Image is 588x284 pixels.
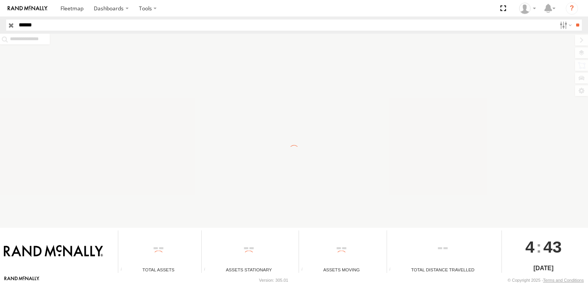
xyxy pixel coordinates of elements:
[4,245,103,258] img: Rand McNally
[502,264,585,273] div: [DATE]
[8,6,47,11] img: rand-logo.svg
[543,230,562,263] span: 43
[118,266,199,273] div: Total Assets
[4,276,39,284] a: Visit our Website
[202,267,213,273] div: Total number of assets current stationary.
[202,266,296,273] div: Assets Stationary
[566,2,578,15] i: ?
[387,267,399,273] div: Total distance travelled by all assets within specified date range and applied filters
[118,267,130,273] div: Total number of Enabled Assets
[502,230,585,263] div: :
[508,278,584,282] div: © Copyright 2025 -
[259,278,288,282] div: Version: 305.01
[525,230,534,263] span: 4
[557,20,573,31] label: Search Filter Options
[516,3,539,14] div: Jose Goitia
[299,266,384,273] div: Assets Moving
[543,278,584,282] a: Terms and Conditions
[299,267,310,273] div: Total number of assets current in transit.
[387,266,499,273] div: Total Distance Travelled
